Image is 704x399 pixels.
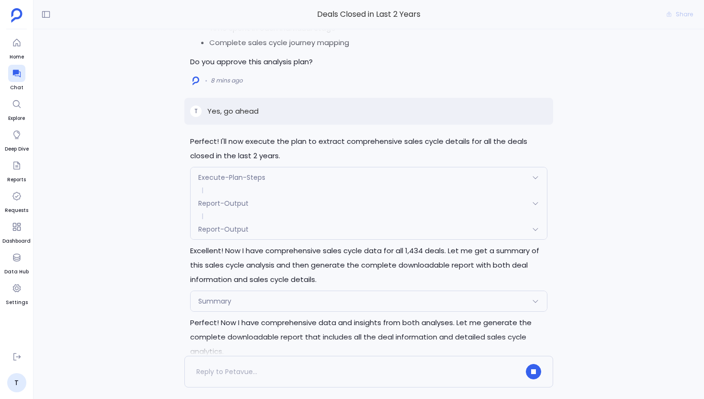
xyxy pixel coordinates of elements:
[8,84,25,92] span: Chat
[5,188,28,214] a: Requests
[4,249,29,276] a: Data Hub
[198,173,265,182] span: Execute-Plan-Steps
[184,8,553,21] span: Deals Closed in Last 2 Years
[8,34,25,61] a: Home
[6,299,28,306] span: Settings
[7,157,26,184] a: Reports
[2,237,31,245] span: Dashboard
[190,55,547,69] p: Do you approve this analysis plan?
[4,268,29,276] span: Data Hub
[193,76,199,85] img: logo
[8,53,25,61] span: Home
[7,373,26,392] a: T
[194,107,198,115] span: T
[190,244,547,287] p: Excellent! Now I have comprehensive sales cycle data for all 1,434 deals. Let me get a summary of...
[207,106,259,117] p: Yes, go ahead
[5,126,29,153] a: Deep Dive
[198,199,249,208] span: Report-Output
[7,176,26,184] span: Reports
[211,77,243,84] span: 8 mins ago
[190,134,547,163] p: Perfect! I'll now execute the plan to extract comprehensive sales cycle details for all the deals...
[190,316,547,359] p: Perfect! Now I have comprehensive data and insights from both analyses. Let me generate the compl...
[8,95,25,122] a: Explore
[11,8,23,23] img: petavue logo
[6,280,28,306] a: Settings
[5,145,29,153] span: Deep Dive
[198,224,249,234] span: Report-Output
[5,207,28,214] span: Requests
[198,296,231,306] span: Summary
[2,218,31,245] a: Dashboard
[8,115,25,122] span: Explore
[8,65,25,92] a: Chat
